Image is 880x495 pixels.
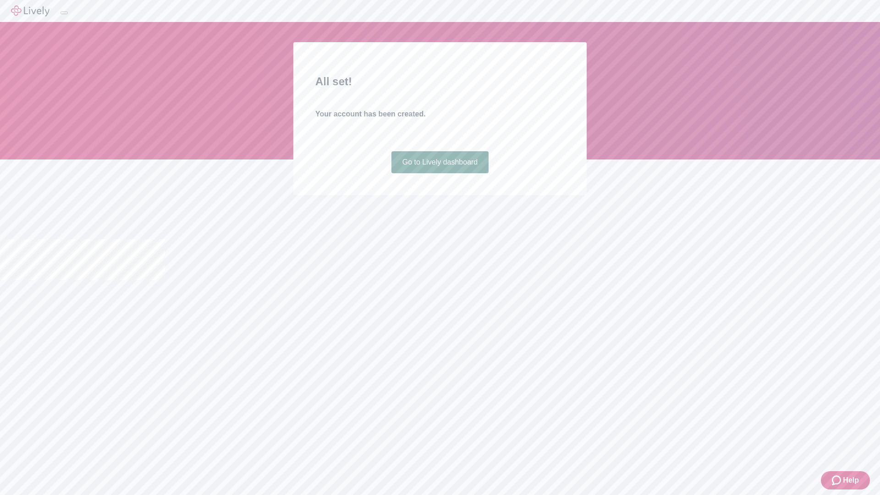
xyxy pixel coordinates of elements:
[60,11,68,14] button: Log out
[315,109,565,120] h4: Your account has been created.
[391,151,489,173] a: Go to Lively dashboard
[315,73,565,90] h2: All set!
[11,5,49,16] img: Lively
[832,475,843,486] svg: Zendesk support icon
[821,471,870,489] button: Zendesk support iconHelp
[843,475,859,486] span: Help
